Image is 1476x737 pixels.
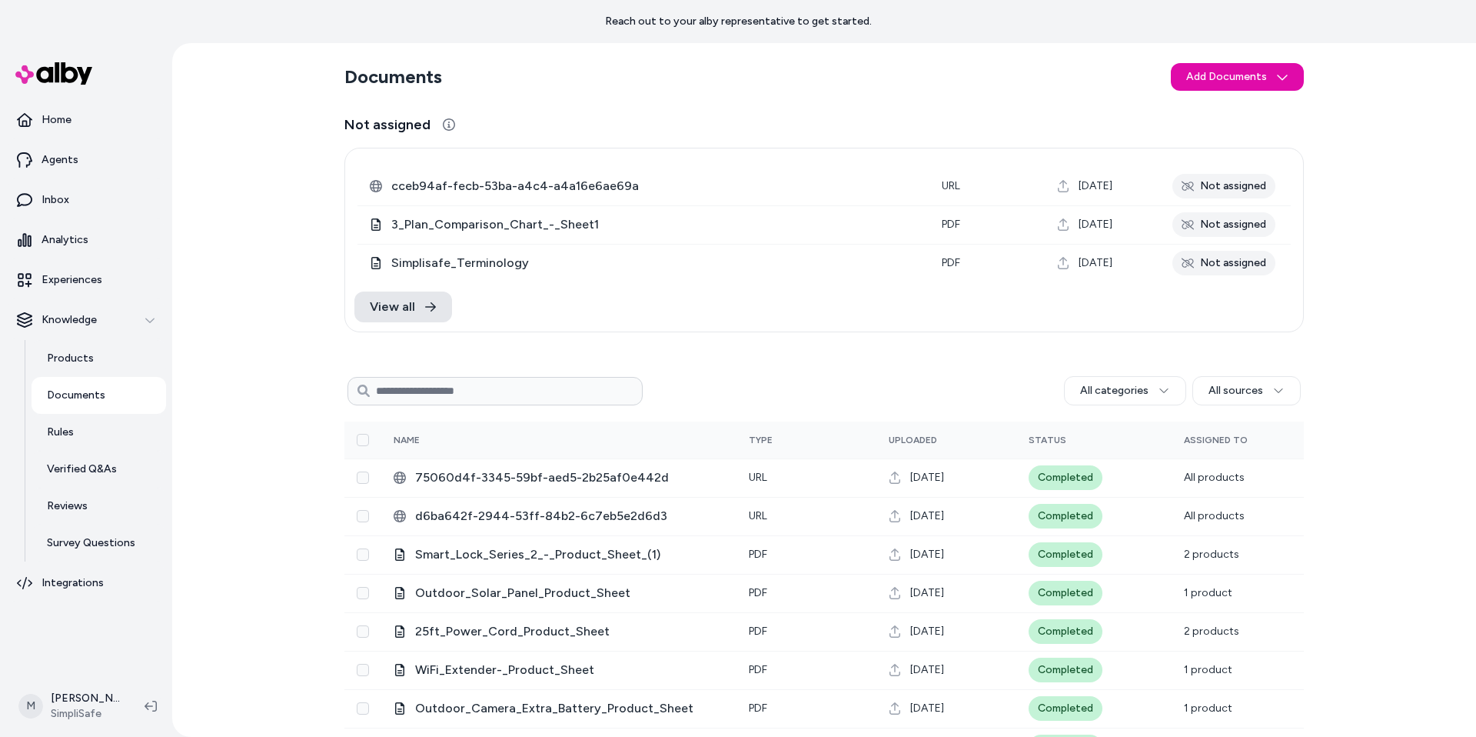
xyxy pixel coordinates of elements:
div: d6ba642f-2944-53ff-84b2-6c7eb5e2d6d3.html [394,507,724,525]
span: [DATE] [910,547,944,562]
p: Home [42,112,71,128]
div: Completed [1029,658,1102,682]
p: Products [47,351,94,366]
span: 2 products [1184,625,1239,638]
a: Reviews [32,488,166,525]
p: Experiences [42,272,102,288]
span: [DATE] [910,470,944,485]
div: Completed [1029,465,1102,490]
button: Select row [357,702,369,715]
span: 3_Plan_Comparison_Chart_-_Sheet1 [391,215,917,234]
button: M[PERSON_NAME]SimpliSafe [9,682,132,731]
span: All products [1184,509,1245,522]
p: Survey Questions [47,535,135,551]
p: Documents [47,388,105,403]
span: Outdoor_Camera_Extra_Battery_Product_Sheet [415,699,724,718]
span: Simplisafe_Terminology [391,254,917,272]
p: Inbox [42,192,69,208]
span: [DATE] [910,701,944,716]
a: Products [32,340,166,377]
p: Verified Q&As [47,462,117,477]
a: View all [354,292,452,322]
button: Select row [357,664,369,676]
a: Rules [32,414,166,451]
span: [DATE] [1079,217,1112,232]
span: d6ba642f-2944-53ff-84b2-6c7eb5e2d6d3 [415,507,724,525]
span: Uploaded [889,435,937,445]
span: [DATE] [1079,255,1112,271]
div: Completed [1029,504,1102,529]
button: All sources [1192,376,1301,405]
span: 1 product [1184,663,1232,676]
span: cceb94af-fecb-53ba-a4c4-a4a16e6ae69a [391,177,917,195]
a: Experiences [6,262,166,298]
button: Select row [357,510,369,522]
span: Smart_Lock_Series_2_-_Product_Sheet_(1) [415,545,724,564]
span: View all [370,298,415,316]
img: alby Logo [15,62,92,85]
div: Simplisafe_Terminology.pdf [370,254,917,272]
span: pdf [749,625,767,638]
span: [DATE] [1079,178,1112,194]
div: cceb94af-fecb-53ba-a4c4-a4a16e6ae69a.html [370,177,917,195]
div: Completed [1029,581,1102,605]
div: Not assigned [1172,251,1275,275]
span: URL [749,509,767,522]
div: Smart_Lock_Series_2_-_Product_Sheet_(1).pdf [394,545,724,564]
div: 3_Plan_Comparison_Chart_-_Sheet1.pdf [370,215,917,234]
span: URL [942,179,960,192]
span: Type [749,435,773,445]
div: Completed [1029,619,1102,644]
span: 25ft_Power_Cord_Product_Sheet [415,622,724,641]
a: Survey Questions [32,525,166,562]
button: Select row [357,625,369,638]
a: Verified Q&As [32,451,166,488]
span: 2 products [1184,548,1239,561]
p: Rules [47,425,74,440]
div: Name [394,434,509,446]
span: pdf [749,548,767,561]
span: pdf [749,663,767,676]
div: 75060d4f-3345-59bf-aed5-2b25af0e442d.html [394,469,724,487]
div: Not assigned [1172,212,1275,237]
div: Not assigned [1172,174,1275,198]
span: [DATE] [910,624,944,639]
span: WiFi_Extender-_Product_Sheet [415,661,724,679]
a: Inbox [6,182,166,218]
span: [DATE] [910,509,944,524]
p: Analytics [42,232,88,248]
div: Completed [1029,696,1102,721]
button: Select row [357,472,369,484]
span: 75060d4f-3345-59bf-aed5-2b25af0e442d [415,469,724,487]
span: Assigned To [1184,435,1248,445]
p: Agents [42,152,78,168]
span: M [18,694,43,719]
p: Knowledge [42,312,97,328]
span: All categories [1080,383,1149,399]
span: pdf [749,702,767,715]
button: Add Documents [1171,63,1304,91]
div: 25ft_Power_Cord_Product_Sheet.pdf [394,622,724,641]
div: Outdoor_Solar_Panel_Product_Sheet.pdf [394,584,724,602]
span: URL [749,471,767,484]
p: [PERSON_NAME] [51,691,120,706]
button: Select all [357,434,369,446]
button: All categories [1064,376,1186,405]
span: Not assigned [344,114,430,135]
div: WiFi_Extender-_Product_Sheet.pdf [394,661,724,679]
span: 1 product [1184,586,1232,599]
div: Outdoor_Camera_Extra_Battery_Product_Sheet.pdf [394,699,724,718]
button: Select row [357,587,369,599]
a: Analytics [6,222,166,258]
span: pdf [942,218,960,231]
span: SimpliSafe [51,706,120,722]
p: Reach out to your alby representative to get started. [605,14,872,29]
a: Integrations [6,565,166,602]
a: Home [6,102,166,138]
a: Agents [6,142,166,178]
span: Outdoor_Solar_Panel_Product_Sheet [415,584,724,602]
button: Select row [357,549,369,561]
button: Knowledge [6,302,166,338]
p: Integrations [42,575,104,591]
span: [DATE] [910,585,944,601]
